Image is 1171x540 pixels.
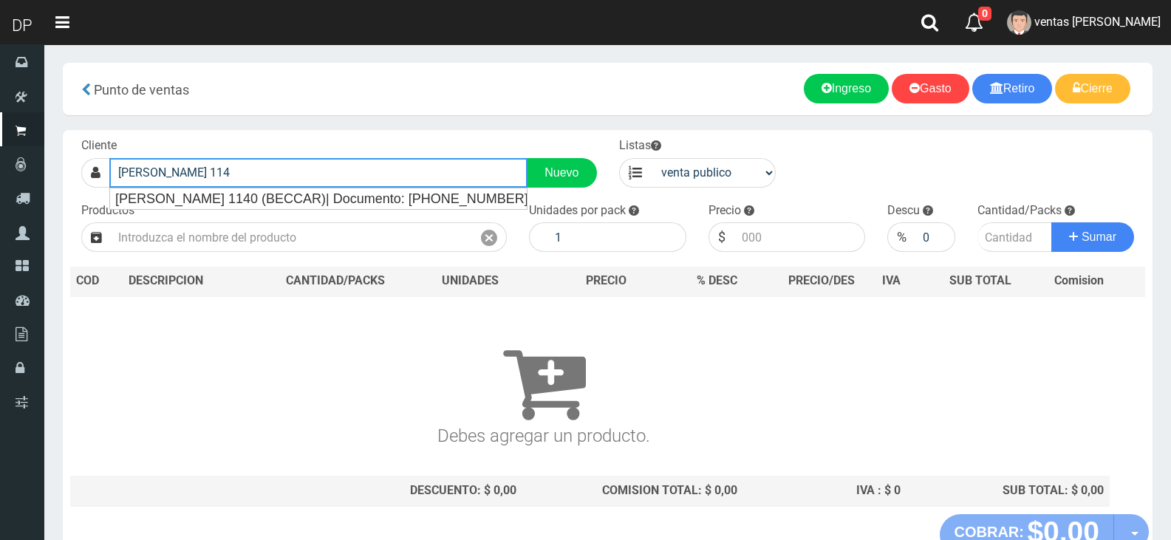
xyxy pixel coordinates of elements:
[70,267,123,296] th: COD
[81,137,117,154] label: Cliente
[109,158,528,188] input: Consumidor Final
[76,318,1011,445] h3: Debes agregar un producto.
[529,202,626,219] label: Unidades por pack
[1082,230,1116,243] span: Sumar
[94,82,189,98] span: Punto de ventas
[1054,273,1104,290] span: Comision
[887,202,920,219] label: Descu
[1007,10,1031,35] img: User Image
[1034,15,1161,29] span: ventas [PERSON_NAME]
[259,482,516,499] div: DESCUENTO: $ 0,00
[81,202,134,219] label: Productos
[527,158,596,188] a: Nuevo
[915,222,955,252] input: 000
[977,222,1053,252] input: Cantidad
[977,202,1062,219] label: Cantidad/Packs
[110,188,527,209] div: [PERSON_NAME] 1140 (BECCAR)| Documento: [PHONE_NUMBER] | Teléfono:
[253,267,419,296] th: CANTIDAD/PACKS
[949,273,1011,290] span: SUB TOTAL
[887,222,915,252] div: %
[619,137,661,154] label: Listas
[697,273,737,287] span: % DESC
[972,74,1053,103] a: Retiro
[734,222,866,252] input: 000
[882,273,901,287] span: IVA
[892,74,969,103] a: Gasto
[1051,222,1134,252] button: Sumar
[123,267,253,296] th: DES
[749,482,901,499] div: IVA : $ 0
[150,273,203,287] span: CRIPCION
[955,524,1024,540] strong: COBRAR:
[804,74,889,103] a: Ingreso
[1055,74,1130,103] a: Cierre
[528,482,737,499] div: COMISION TOTAL: $ 0,00
[111,222,472,252] input: Introduzca el nombre del producto
[709,202,741,219] label: Precio
[978,7,991,21] span: 0
[419,267,522,296] th: UNIDADES
[586,273,627,290] span: PRECIO
[788,273,855,287] span: PRECIO/DES
[547,222,686,252] input: 1
[912,482,1104,499] div: SUB TOTAL: $ 0,00
[709,222,734,252] div: $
